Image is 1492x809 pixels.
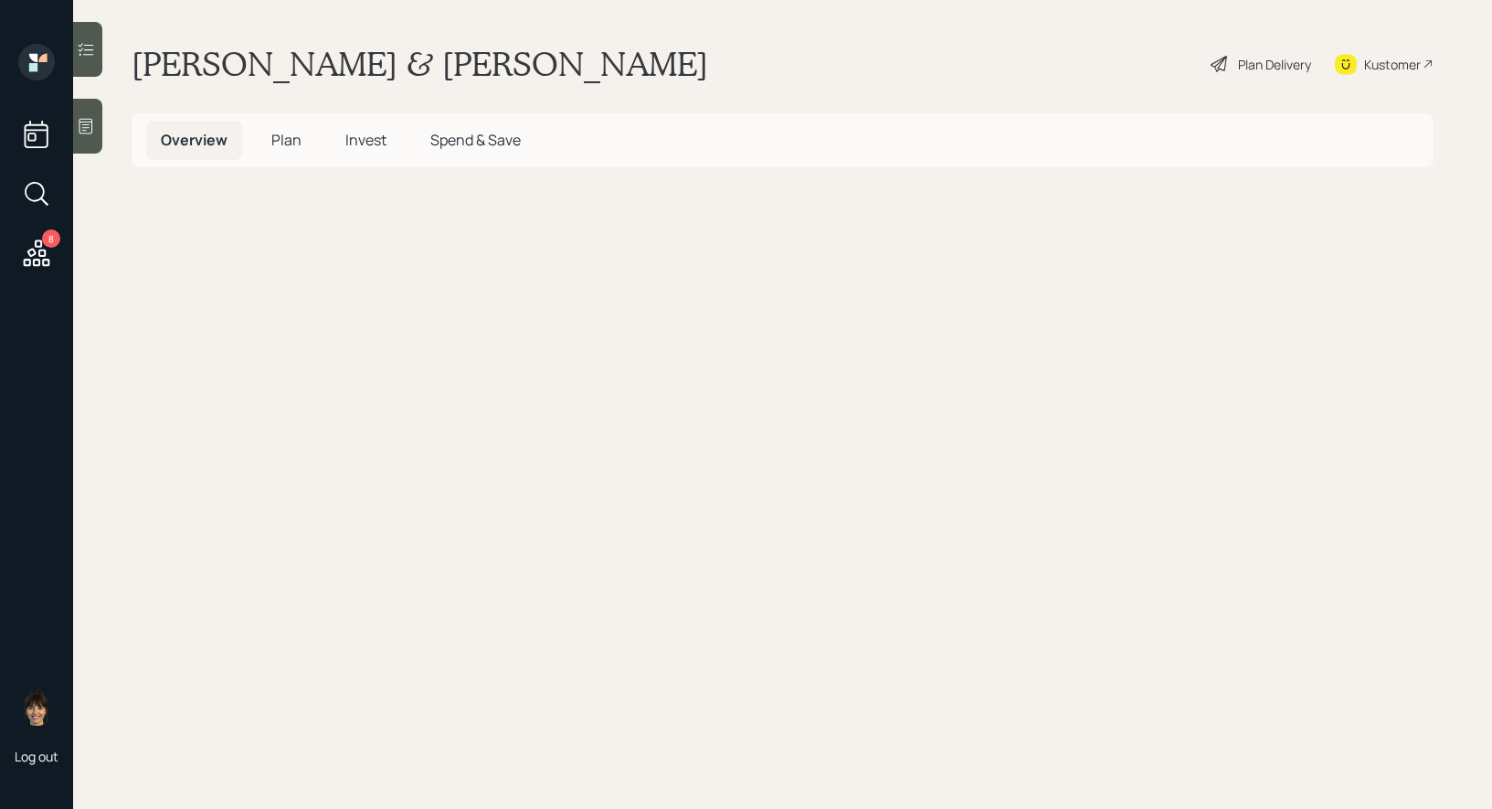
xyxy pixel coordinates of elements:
h1: [PERSON_NAME] & [PERSON_NAME] [132,44,708,84]
span: Spend & Save [430,130,521,150]
span: Overview [161,130,228,150]
span: Plan [271,130,302,150]
img: treva-nostdahl-headshot.png [18,689,55,726]
div: 8 [42,229,60,248]
div: Kustomer [1364,55,1421,74]
div: Log out [15,748,58,765]
div: Plan Delivery [1238,55,1311,74]
span: Invest [345,130,386,150]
